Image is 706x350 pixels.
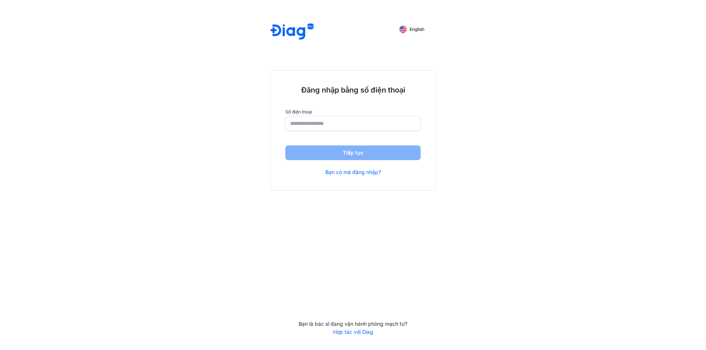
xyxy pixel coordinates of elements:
[271,24,314,41] img: logo
[399,26,407,33] img: English
[285,109,421,115] label: Số điện thoại
[410,27,424,32] span: English
[325,169,381,176] a: Bạn có mã đăng nhập?
[394,24,429,35] button: English
[285,145,421,160] button: Tiếp tục
[270,329,436,335] a: Hợp tác với Diag
[270,321,436,327] div: Bạn là bác sĩ đang vận hành phòng mạch tư?
[285,85,421,95] div: Đăng nhập bằng số điện thoại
